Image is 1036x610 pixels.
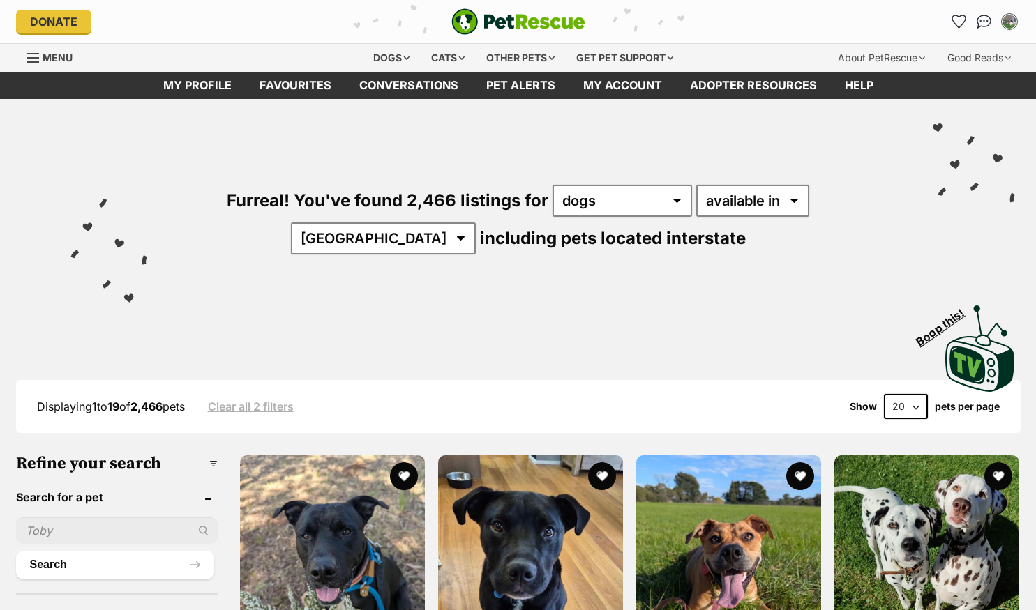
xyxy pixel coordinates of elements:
a: Conversations [973,10,996,33]
a: Donate [16,10,91,33]
button: Search [16,551,214,579]
header: Search for a pet [16,491,218,503]
a: Boop this! [945,293,1015,395]
div: Good Reads [938,44,1021,72]
a: Menu [27,44,82,69]
button: favourite [390,462,418,490]
strong: 2,466 [130,399,163,413]
a: PetRescue [451,8,585,35]
button: favourite [786,462,814,490]
a: conversations [345,72,472,99]
a: Favourites [246,72,345,99]
span: Show [850,401,877,412]
div: Dogs [363,44,419,72]
div: About PetRescue [828,44,935,72]
span: including pets located interstate [480,228,746,248]
a: My account [569,72,676,99]
a: Pet alerts [472,72,569,99]
a: Adopter resources [676,72,831,99]
input: Toby [16,517,218,544]
img: logo-e224e6f780fb5917bec1dbf3a21bbac754714ae5b6737aabdf751b685950b380.svg [451,8,585,35]
span: Furreal! You've found 2,466 listings for [227,190,548,211]
div: Cats [421,44,474,72]
ul: Account quick links [948,10,1021,33]
strong: 1 [92,399,97,413]
a: Clear all 2 filters [208,400,294,413]
div: Get pet support [566,44,683,72]
button: My account [998,10,1021,33]
a: Help [831,72,887,99]
span: Boop this! [914,298,978,348]
label: pets per page [935,401,1000,412]
button: favourite [984,462,1012,490]
span: Displaying to of pets [37,399,185,413]
button: favourite [588,462,616,490]
img: chat-41dd97257d64d25036548639549fe6c8038ab92f7586957e7f3b1b290dea8141.svg [977,15,991,29]
img: Merelyn Matheson profile pic [1003,15,1016,29]
span: Menu [43,52,73,63]
img: PetRescue TV logo [945,305,1015,392]
h3: Refine your search [16,454,218,473]
div: Other pets [476,44,564,72]
a: Favourites [948,10,970,33]
a: My profile [149,72,246,99]
strong: 19 [107,399,119,413]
